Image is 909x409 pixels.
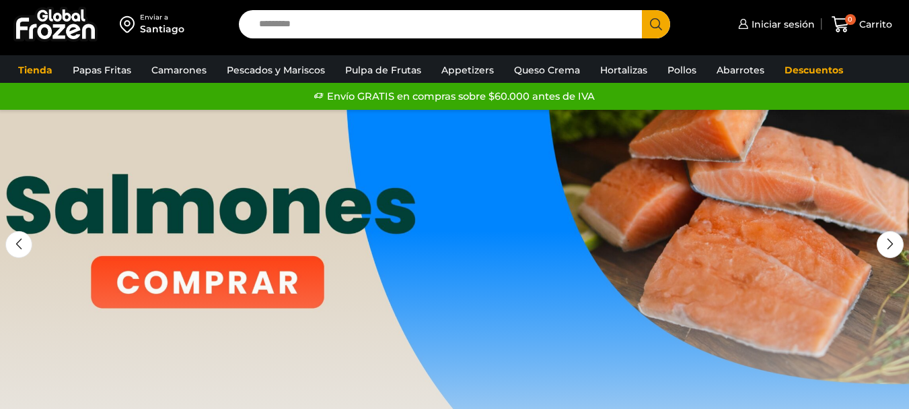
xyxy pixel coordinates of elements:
span: Carrito [856,18,892,31]
div: Santiago [140,22,184,36]
a: Camarones [145,57,213,83]
a: Queso Crema [507,57,587,83]
button: Search button [642,10,670,38]
a: Pescados y Mariscos [220,57,332,83]
a: Descuentos [778,57,850,83]
img: address-field-icon.svg [120,13,140,36]
a: Appetizers [435,57,501,83]
a: Pollos [661,57,703,83]
a: Tienda [11,57,59,83]
a: 0 Carrito [828,9,896,40]
a: Papas Fritas [66,57,138,83]
a: Hortalizas [593,57,654,83]
span: Iniciar sesión [748,18,815,31]
a: Abarrotes [710,57,771,83]
div: Enviar a [140,13,184,22]
span: 0 [845,14,856,25]
a: Pulpa de Frutas [338,57,428,83]
a: Iniciar sesión [735,11,815,38]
